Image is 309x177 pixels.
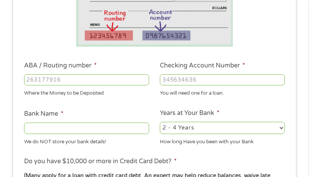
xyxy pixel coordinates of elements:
[24,62,97,70] label: ABA / Routing number
[24,136,149,146] div: We do NOT store your bank details!
[160,136,285,146] div: How long Have you been with your Bank
[160,87,285,97] div: You will need one for a loan.
[24,110,63,118] label: Bank Name
[24,74,149,86] input: 263177916
[160,109,220,117] label: Years at Your Bank
[160,62,245,70] label: Checking Account Number
[160,74,285,86] input: 345634636
[24,157,177,166] label: Do you have $10,000 or more in Credit Card Debt?
[24,87,149,97] div: Where the Money to be Deposited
